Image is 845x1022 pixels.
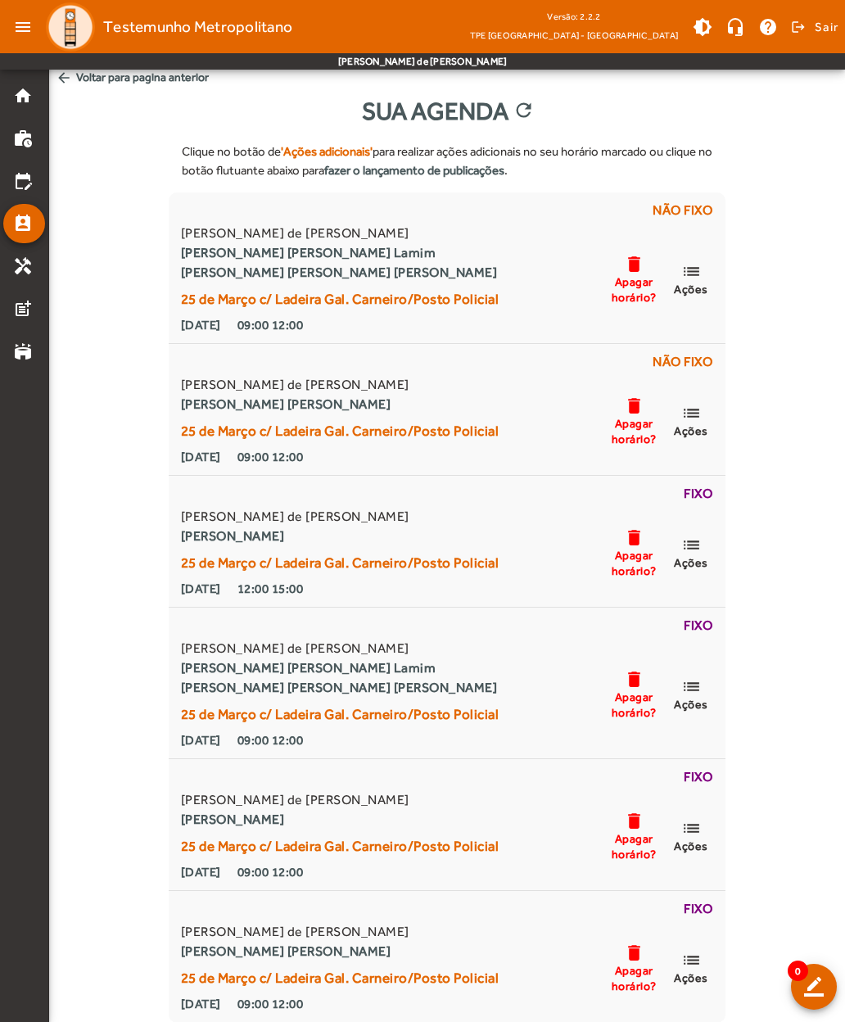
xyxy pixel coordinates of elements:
[674,423,708,438] span: Ações
[681,261,701,282] mat-icon: list
[674,839,708,853] span: Ações
[674,555,708,570] span: Ações
[681,818,701,839] mat-icon: list
[181,375,499,395] span: [PERSON_NAME] de [PERSON_NAME]
[46,2,95,52] img: Logo TPE
[181,395,499,414] strong: [PERSON_NAME] [PERSON_NAME]
[609,548,658,577] span: Apagar horário?
[681,535,701,555] mat-icon: list
[237,447,304,467] strong: 09:00 12:00
[181,553,499,572] div: 25 de Março c/ Ladeira Gal. Carneiro/Posto Policial
[609,274,658,304] span: Apagar horário?
[237,862,304,882] strong: 09:00 12:00
[103,14,292,40] span: Testemunho Metropolitano
[324,163,504,177] strong: fazer o lançamento de publicações
[470,27,678,43] span: TPE [GEOGRAPHIC_DATA] - [GEOGRAPHIC_DATA]
[624,943,644,963] mat-icon: delete
[178,201,716,224] div: Não fixo
[178,616,716,639] div: Fixo
[178,484,716,507] div: Fixo
[169,129,725,192] div: Clique no botão de para realizar ações adicionais no seu horário marcado ou clique no botão flutu...
[13,129,33,148] mat-icon: work_history
[181,836,499,856] div: 25 de Março c/ Ladeira Gal. Carneiro/Posto Policial
[13,214,33,233] mat-icon: perm_contact_calendar
[181,810,499,830] strong: [PERSON_NAME]
[13,341,33,361] mat-icon: stadium
[181,678,499,698] strong: [PERSON_NAME] [PERSON_NAME] [PERSON_NAME]
[609,416,658,445] span: Apagar horário?
[181,289,499,309] div: 25 de Março c/ Ladeira Gal. Carneiro/Posto Policial
[56,70,72,86] mat-icon: arrow_back
[178,352,716,375] div: Não fixo
[13,86,33,106] mat-icon: home
[181,447,221,467] strong: [DATE]
[49,93,845,129] div: Sua Agenda
[181,790,499,810] span: [PERSON_NAME] de [PERSON_NAME]
[624,396,644,416] mat-icon: delete
[49,62,845,93] span: Voltar para pagina anterior
[181,315,221,335] strong: [DATE]
[609,690,658,719] span: Apagar horário?
[789,15,838,39] button: Sair
[681,403,701,423] mat-icon: list
[13,299,33,319] mat-icon: post_add
[181,421,499,441] div: 25 de Março c/ Ladeira Gal. Carneiro/Posto Policial
[624,527,644,548] mat-icon: delete
[674,282,708,296] span: Ações
[181,942,499,961] strong: [PERSON_NAME] [PERSON_NAME]
[13,171,33,191] mat-icon: edit_calendar
[178,899,716,922] div: Fixo
[674,970,708,985] span: Ações
[681,950,701,970] mat-icon: list
[237,730,304,750] strong: 09:00 12:00
[181,994,221,1014] strong: [DATE]
[39,2,292,52] a: Testemunho Metropolitano
[181,243,499,263] strong: [PERSON_NAME] [PERSON_NAME] Lamim
[609,963,658,993] span: Apagar horário?
[13,256,33,276] mat-icon: handyman
[281,144,373,158] strong: 'Ações adicionais'
[237,579,304,599] strong: 12:00 15:00
[181,639,499,658] span: [PERSON_NAME] de [PERSON_NAME]
[181,507,499,527] span: [PERSON_NAME] de [PERSON_NAME]
[815,14,838,40] span: Sair
[624,811,644,831] mat-icon: delete
[178,767,716,790] div: Fixo
[181,579,221,599] strong: [DATE]
[181,730,221,750] strong: [DATE]
[181,704,499,724] div: 25 de Março c/ Ladeira Gal. Carneiro/Posto Policial
[181,658,499,678] strong: [PERSON_NAME] [PERSON_NAME] Lamim
[674,697,708,712] span: Ações
[237,315,304,335] strong: 09:00 12:00
[624,669,644,690] mat-icon: delete
[181,263,499,283] strong: [PERSON_NAME] [PERSON_NAME] [PERSON_NAME]
[513,99,532,124] mat-icon: refresh
[609,831,658,861] span: Apagar horário?
[624,254,644,274] mat-icon: delete
[681,676,701,697] mat-icon: list
[181,527,499,546] strong: [PERSON_NAME]
[181,968,499,988] div: 25 de Março c/ Ladeira Gal. Carneiro/Posto Policial
[181,862,221,882] strong: [DATE]
[181,922,499,942] span: [PERSON_NAME] de [PERSON_NAME]
[788,961,808,981] span: 0
[470,7,678,27] div: Versão: 2.2.2
[181,224,499,243] span: [PERSON_NAME] de [PERSON_NAME]
[237,994,304,1014] strong: 09:00 12:00
[7,11,39,43] mat-icon: menu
